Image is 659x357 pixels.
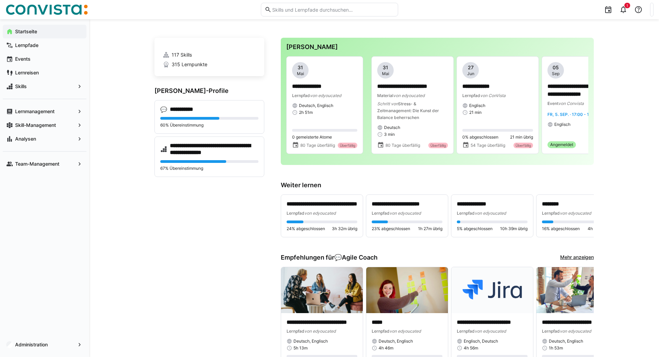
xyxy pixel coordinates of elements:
[467,71,474,76] span: Jun
[332,226,357,231] span: 3h 32m übrig
[292,93,310,98] span: Lernpfad
[554,122,570,127] span: Englisch
[383,64,388,71] span: 31
[549,345,563,351] span: 1h 53m
[304,329,336,334] span: von edyoucated
[471,143,505,148] span: 54 Tage überfällig
[469,110,482,115] span: 21 min
[475,329,506,334] span: von edyoucated
[172,51,192,58] span: 117 Skills
[588,226,613,231] span: 4h 31m übrig
[163,51,256,58] a: 117 Skills
[293,338,328,344] span: Deutsch, Englisch
[390,211,421,216] span: von edyoucated
[462,93,480,98] span: Lernpfad
[558,101,584,106] span: von Convista
[560,329,591,334] span: von edyoucated
[379,338,413,344] span: Deutsch, Englisch
[464,345,478,351] span: 4h 56m
[372,329,390,334] span: Lernpfad
[536,267,618,313] img: image
[552,71,559,76] span: Sep
[542,226,580,231] span: 16% abgeschlossen
[160,106,167,113] div: 💬
[457,226,493,231] span: 5% abgeschlossen
[160,166,258,171] p: 67% Übereinstimmung
[469,103,485,108] span: Englisch
[457,329,475,334] span: Lernpfad
[372,226,410,231] span: 23% abgeschlossen
[310,93,341,98] span: von edyoucated
[297,71,304,76] span: Mai
[547,101,558,106] span: Event
[451,267,533,313] img: image
[468,64,474,71] span: 27
[286,43,588,51] h3: [PERSON_NAME]
[366,267,448,313] img: image
[560,211,591,216] span: von edyoucated
[390,329,421,334] span: von edyoucated
[560,254,594,261] a: Mehr anzeigen
[500,226,528,231] span: 10h 39m übrig
[334,254,378,261] div: 💬
[293,345,308,351] span: 5h 13m
[281,181,594,189] h3: Weiter lernen
[342,254,378,261] span: Agile Coach
[160,122,258,128] p: 60% Übereinstimmung
[287,211,304,216] span: Lernpfad
[384,125,400,130] span: Deutsch
[300,143,335,148] span: 80 Tage überfällig
[480,93,506,98] span: von ConVista
[281,254,378,261] h3: Empfehlungen für
[377,101,398,106] span: Schritt von
[462,134,498,140] span: 0% abgeschlossen
[298,64,303,71] span: 31
[393,93,425,98] span: von edyoucated
[418,226,442,231] span: 1h 27m übrig
[542,211,560,216] span: Lernpfad
[428,143,448,148] div: Überfällig
[550,142,573,147] span: Angemeldet
[549,338,583,344] span: Deutsch, Englisch
[513,143,533,148] div: Überfällig
[299,103,333,108] span: Deutsch, Englisch
[299,110,313,115] span: 2h 51m
[304,211,336,216] span: von edyoucated
[553,64,559,71] span: 05
[547,112,598,117] span: Fr, 5. Sep. · 17:00 - 19:00
[377,93,393,98] span: Material
[542,329,560,334] span: Lernpfad
[379,345,393,351] span: 4h 46m
[377,101,439,120] span: Stress- & Zeitmanagement: Die Kunst der Balance beherrschen
[626,3,628,8] span: 1
[510,134,533,140] span: 21 min übrig
[338,143,357,148] div: Überfällig
[281,267,363,313] img: image
[372,211,390,216] span: Lernpfad
[287,329,304,334] span: Lernpfad
[154,87,264,95] h3: [PERSON_NAME]-Profile
[385,143,420,148] span: 80 Tage überfällig
[292,134,332,140] span: 0 gemeisterte Atome
[271,7,394,13] input: Skills und Lernpfade durchsuchen…
[382,71,389,76] span: Mai
[172,61,207,68] span: 315 Lernpunkte
[457,211,475,216] span: Lernpfad
[464,338,498,344] span: Englisch, Deutsch
[287,226,325,231] span: 24% abgeschlossen
[384,132,395,137] span: 3 min
[475,211,506,216] span: von edyoucated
